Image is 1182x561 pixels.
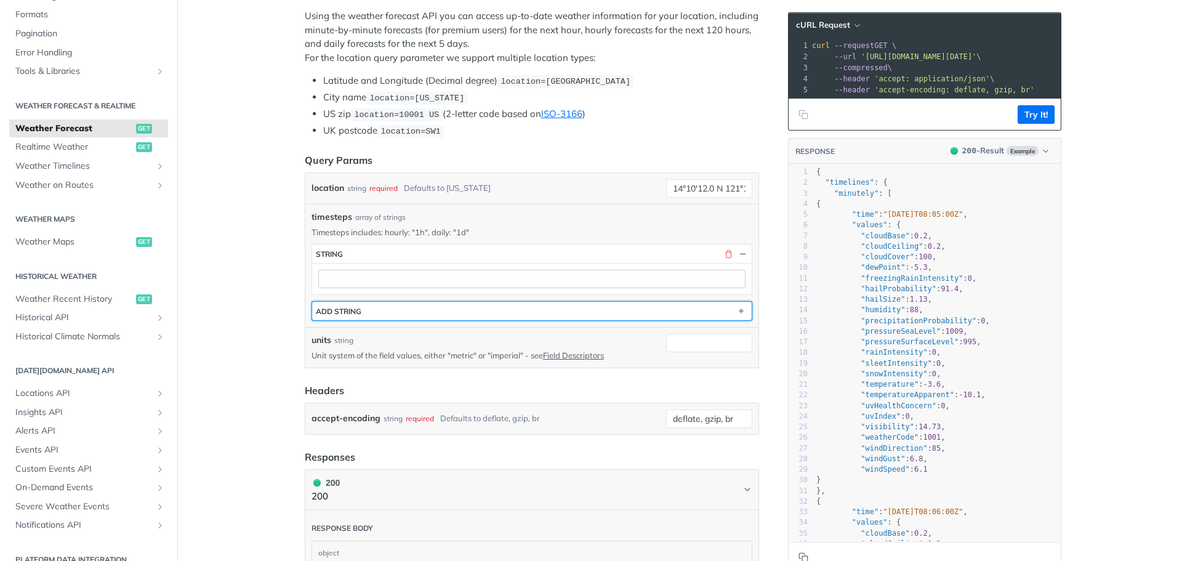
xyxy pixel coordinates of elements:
[15,482,152,494] span: On-Demand Events
[959,390,963,399] span: -
[923,380,927,389] span: -
[155,464,165,474] button: Show subpages for Custom Events API
[723,248,734,259] button: Delete
[874,75,990,83] span: 'accept: application/json'
[136,124,152,134] span: get
[543,350,604,360] a: Field Descriptors
[312,244,752,263] button: string
[9,365,168,376] h2: [DATE][DOMAIN_NAME] API
[825,178,874,187] span: "timelines"
[9,157,168,176] a: Weather TimelinesShow subpages for Weather Timelines
[789,326,808,337] div: 16
[816,274,976,283] span: : ,
[323,124,759,138] li: UK postcode
[305,153,372,167] div: Query Params
[384,410,403,427] div: string
[9,328,168,346] a: Historical Climate NormalsShow subpages for Historical Climate Normals
[812,75,994,83] span: \
[834,189,878,198] span: "minutely"
[312,523,373,533] div: Response body
[861,263,905,272] span: "dewPoint"
[816,486,826,495] span: },
[15,28,165,40] span: Pagination
[312,350,661,361] p: Unit system of the field values, either "metric" or "imperial" - see
[816,285,963,293] span: : ,
[9,290,168,309] a: Weather Recent Historyget
[737,248,748,259] button: Hide
[816,359,946,368] span: : ,
[789,241,808,252] div: 8
[789,337,808,347] div: 17
[334,335,353,346] div: string
[946,327,963,336] span: 1009
[812,41,830,50] span: curl
[789,475,808,485] div: 30
[834,63,888,72] span: --compressed
[789,390,808,400] div: 22
[816,497,821,506] span: {
[816,252,936,261] span: : ,
[155,389,165,398] button: Show subpages for Locations API
[9,441,168,459] a: Events APIShow subpages for Events API
[789,167,808,177] div: 1
[789,199,808,209] div: 4
[816,200,821,208] span: {
[347,179,366,197] div: string
[816,390,986,399] span: : ,
[789,454,808,464] div: 28
[981,317,985,325] span: 0
[834,41,874,50] span: --request
[9,403,168,422] a: Insights APIShow subpages for Insights API
[861,465,909,474] span: "windSpeed"
[155,483,165,493] button: Show subpages for On-Demand Events
[816,369,941,378] span: : ,
[861,348,927,357] span: "rainIntensity"
[861,422,914,431] span: "visibility"
[789,379,808,390] div: 21
[9,498,168,516] a: Severe Weather EventsShow subpages for Severe Weather Events
[312,211,352,224] span: timesteps
[861,285,936,293] span: "hailProbability"
[155,313,165,323] button: Show subpages for Historical API
[941,285,959,293] span: 91.4
[789,62,810,73] div: 3
[789,539,808,549] div: 36
[861,380,919,389] span: "temperature"
[910,454,923,463] span: 6.8
[354,110,439,119] span: location=10001 US
[15,444,152,456] span: Events API
[816,402,950,410] span: : ,
[919,422,941,431] span: 14.73
[906,412,910,421] span: 0
[9,422,168,440] a: Alerts APIShow subpages for Alerts API
[312,334,331,347] label: units
[852,220,888,229] span: "values"
[15,9,165,21] span: Formats
[789,262,808,273] div: 10
[789,528,808,539] div: 35
[155,502,165,512] button: Show subpages for Severe Weather Events
[15,406,152,419] span: Insights API
[789,294,808,305] div: 13
[923,433,941,442] span: 1001
[861,412,901,421] span: "uvIndex"
[816,232,932,240] span: : ,
[15,179,152,192] span: Weather on Routes
[914,529,928,538] span: 0.2
[15,331,152,343] span: Historical Climate Normals
[834,52,856,61] span: --url
[816,518,901,527] span: : {
[883,210,963,219] span: "[DATE]T08:05:00Z"
[323,91,759,105] li: City name
[9,6,168,24] a: Formats
[155,426,165,436] button: Show subpages for Alerts API
[932,444,941,453] span: 85
[861,327,941,336] span: "pressureSeaLevel"
[789,273,808,284] div: 11
[742,485,752,494] svg: Chevron
[816,507,968,516] span: : ,
[936,359,941,368] span: 0
[932,348,936,357] span: 0
[816,317,990,325] span: : ,
[15,425,152,437] span: Alerts API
